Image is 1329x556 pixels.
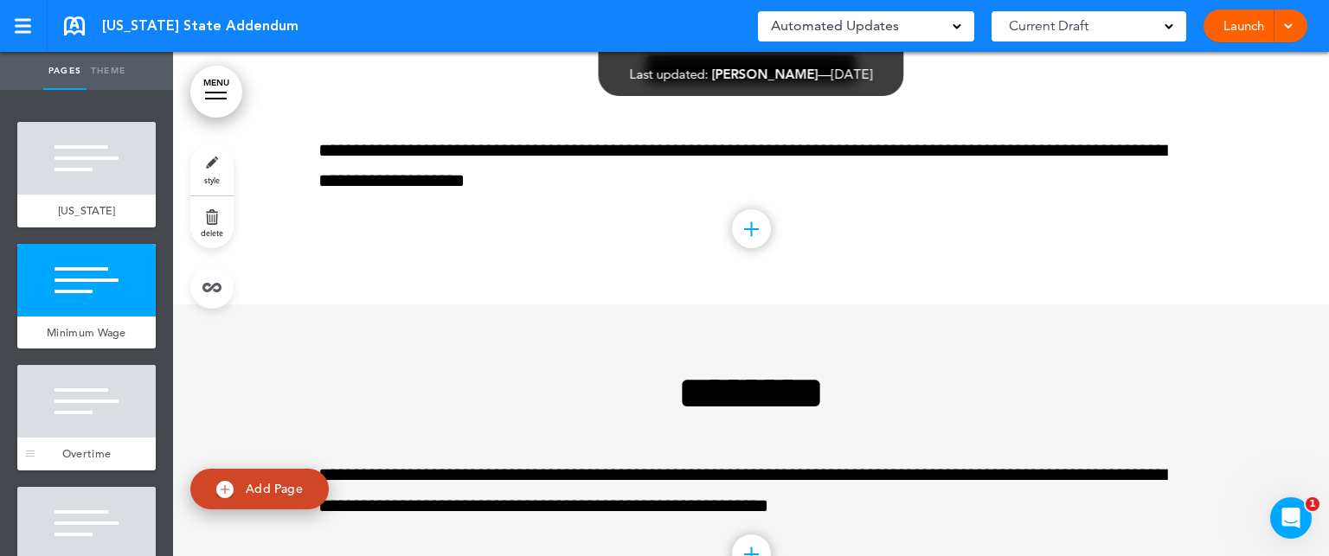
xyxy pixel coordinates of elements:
span: 1 [1306,497,1319,511]
span: style [204,175,220,185]
a: style [190,144,234,195]
div: — [630,67,873,80]
a: Overtime [17,438,156,470]
a: Launch [1217,10,1271,42]
img: add.svg [216,481,234,498]
span: Last updated: [630,66,709,82]
span: Automated Updates [771,14,899,38]
span: Add Page [246,481,303,496]
a: Minimum Wage [17,316,156,349]
a: Add Page [190,469,329,509]
span: Minimum Wage [47,325,126,340]
a: delete [190,196,234,248]
span: delete [201,227,223,238]
span: [US_STATE] [58,203,116,218]
span: Overtime [62,446,111,461]
span: Current Draft [1009,14,1088,38]
span: [PERSON_NAME] [712,66,819,82]
a: Pages [43,52,87,90]
a: Theme [87,52,130,90]
iframe: Intercom live chat [1270,497,1312,539]
a: MENU [190,66,242,118]
span: [DATE] [831,66,873,82]
a: [US_STATE] [17,195,156,227]
span: [US_STATE] State Addendum [102,16,299,35]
